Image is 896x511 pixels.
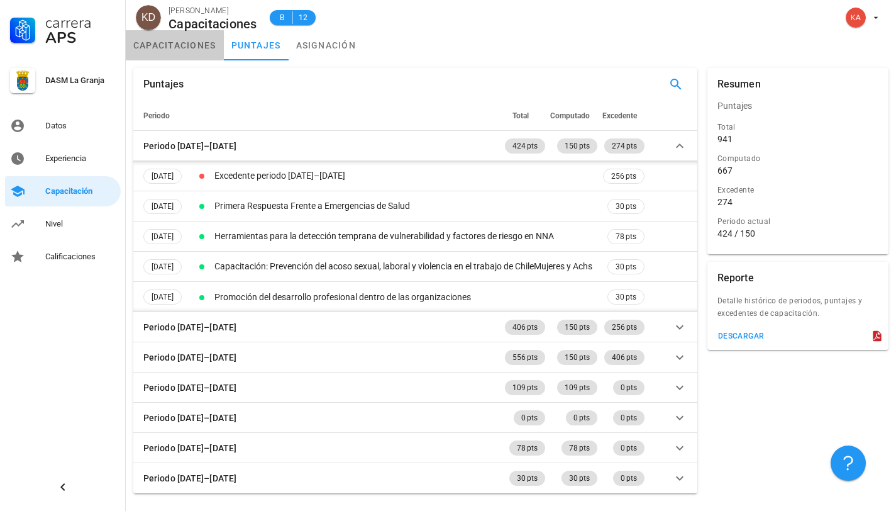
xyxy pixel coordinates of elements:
div: Periodo [DATE]–[DATE] [143,320,236,334]
span: 274 pts [612,138,637,154]
span: 0 pts [521,410,538,425]
span: [DATE] [152,230,174,244]
a: Nivel [5,209,121,239]
div: Resumen [717,68,761,101]
td: Capacitación: Prevención del acoso sexual, laboral y violencia en el trabajo de ChileMujeres y Achs [212,252,600,282]
div: Computado [717,152,878,165]
a: asignación [289,30,364,60]
div: Periodo [DATE]–[DATE] [143,471,236,485]
div: Periodo [DATE]–[DATE] [143,381,236,395]
span: 0 pts [621,441,637,456]
div: Periodo [DATE]–[DATE] [143,351,236,364]
td: Herramientas para la detección temprana de vulnerabilidad y factores de riesgo en NNA [212,222,600,252]
div: Periodo [DATE]–[DATE] [143,139,236,153]
th: Excedente [600,101,647,131]
div: 941 [717,133,733,145]
span: 556 pts [512,350,538,365]
span: Excedente [602,111,637,120]
div: 424 / 150 [717,228,878,239]
span: [DATE] [152,169,174,183]
span: 109 pts [565,380,590,395]
span: B [277,11,287,24]
div: Carrera [45,15,116,30]
div: Datos [45,121,116,131]
span: 256 pts [612,320,637,335]
a: Calificaciones [5,242,121,272]
div: Puntajes [143,68,184,101]
div: Detalle histórico de periodos, puntajes y excedentes de capacitación. [707,295,888,327]
span: 30 pts [616,200,636,213]
span: 0 pts [621,410,637,425]
div: Calificaciones [45,252,116,262]
th: Total [502,101,548,131]
div: DASM La Granja [45,76,116,86]
span: [DATE] [152,199,174,213]
span: 30 pts [616,291,636,303]
span: 30 pts [569,471,590,486]
div: Puntajes [707,91,888,121]
span: 30 pts [616,261,636,273]
div: 667 [717,165,733,176]
span: 150 pts [565,350,590,365]
button: descargar [712,327,770,345]
div: Excedente [717,184,878,196]
div: 274 [717,196,733,208]
span: 406 pts [612,350,637,365]
span: 0 pts [573,410,590,425]
th: Periodo [133,101,502,131]
span: Total [512,111,529,120]
div: avatar [136,5,161,30]
span: Computado [550,111,590,120]
div: Reporte [717,262,754,295]
div: Periodo [DATE]–[DATE] [143,441,236,455]
a: Experiencia [5,143,121,174]
div: Nivel [45,219,116,229]
span: 109 pts [512,380,538,395]
span: [DATE] [152,260,174,274]
td: Promoción del desarrollo profesional dentro de las organizaciones [212,282,600,312]
div: [PERSON_NAME] [169,4,257,17]
td: Excedente periodo [DATE]–[DATE] [212,161,600,191]
th: Computado [548,101,600,131]
span: 150 pts [565,320,590,335]
div: Periodo actual [717,215,878,228]
div: Total [717,121,878,133]
span: 78 pts [616,230,636,243]
span: KD [141,5,155,30]
div: Capacitación [45,186,116,196]
td: Primera Respuesta Frente a Emergencias de Salud [212,191,600,222]
span: 0 pts [621,380,637,395]
div: Capacitaciones [169,17,257,31]
span: [DATE] [152,290,174,304]
span: 406 pts [512,320,538,335]
a: puntajes [224,30,289,60]
span: 30 pts [517,471,538,486]
div: Periodo [DATE]–[DATE] [143,411,236,425]
span: 78 pts [569,441,590,456]
div: descargar [717,332,765,340]
span: 150 pts [565,138,590,154]
span: 78 pts [517,441,538,456]
span: Periodo [143,111,170,120]
span: 0 pts [621,471,637,486]
a: capacitaciones [126,30,224,60]
div: avatar [846,8,866,28]
a: Datos [5,111,121,141]
div: APS [45,30,116,45]
span: 424 pts [512,138,538,154]
span: 12 [298,11,308,24]
div: Experiencia [45,154,116,164]
a: Capacitación [5,176,121,206]
span: 256 pts [611,169,636,183]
